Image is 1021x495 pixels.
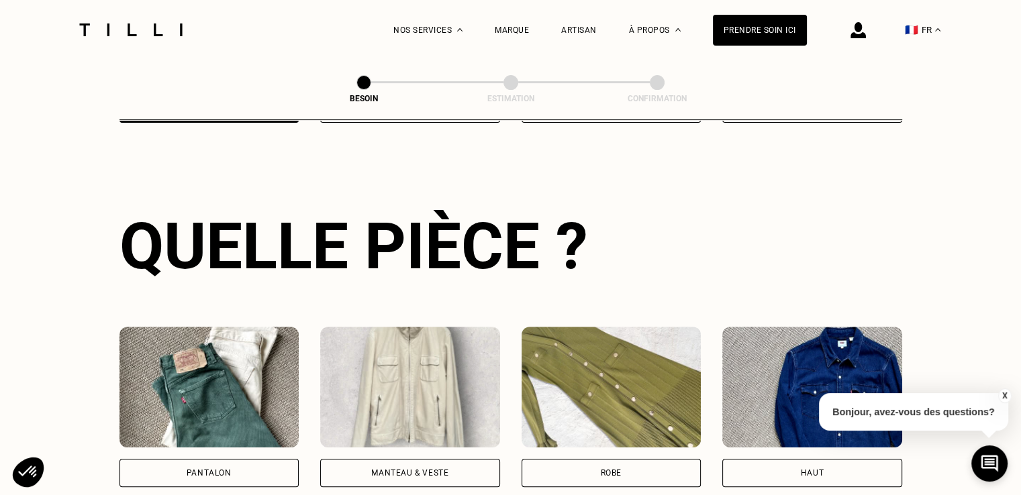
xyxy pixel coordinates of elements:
[601,469,622,477] div: Robe
[297,94,431,103] div: Besoin
[75,23,187,36] img: Logo du service de couturière Tilli
[935,28,940,32] img: menu déroulant
[998,388,1011,403] button: X
[187,469,232,477] div: Pantalon
[713,15,807,46] a: Prendre soin ici
[320,327,500,447] img: Tilli retouche votre Manteau & Veste
[905,23,918,36] span: 🇫🇷
[119,327,299,447] img: Tilli retouche votre Pantalon
[561,25,597,35] a: Artisan
[722,327,902,447] img: Tilli retouche votre Haut
[850,22,866,38] img: icône connexion
[495,25,529,35] a: Marque
[119,209,902,284] div: Quelle pièce ?
[522,327,701,447] img: Tilli retouche votre Robe
[675,28,681,32] img: Menu déroulant à propos
[371,469,448,477] div: Manteau & Veste
[801,469,824,477] div: Haut
[457,28,463,32] img: Menu déroulant
[590,94,724,103] div: Confirmation
[444,94,578,103] div: Estimation
[819,393,1008,431] p: Bonjour, avez-vous des questions?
